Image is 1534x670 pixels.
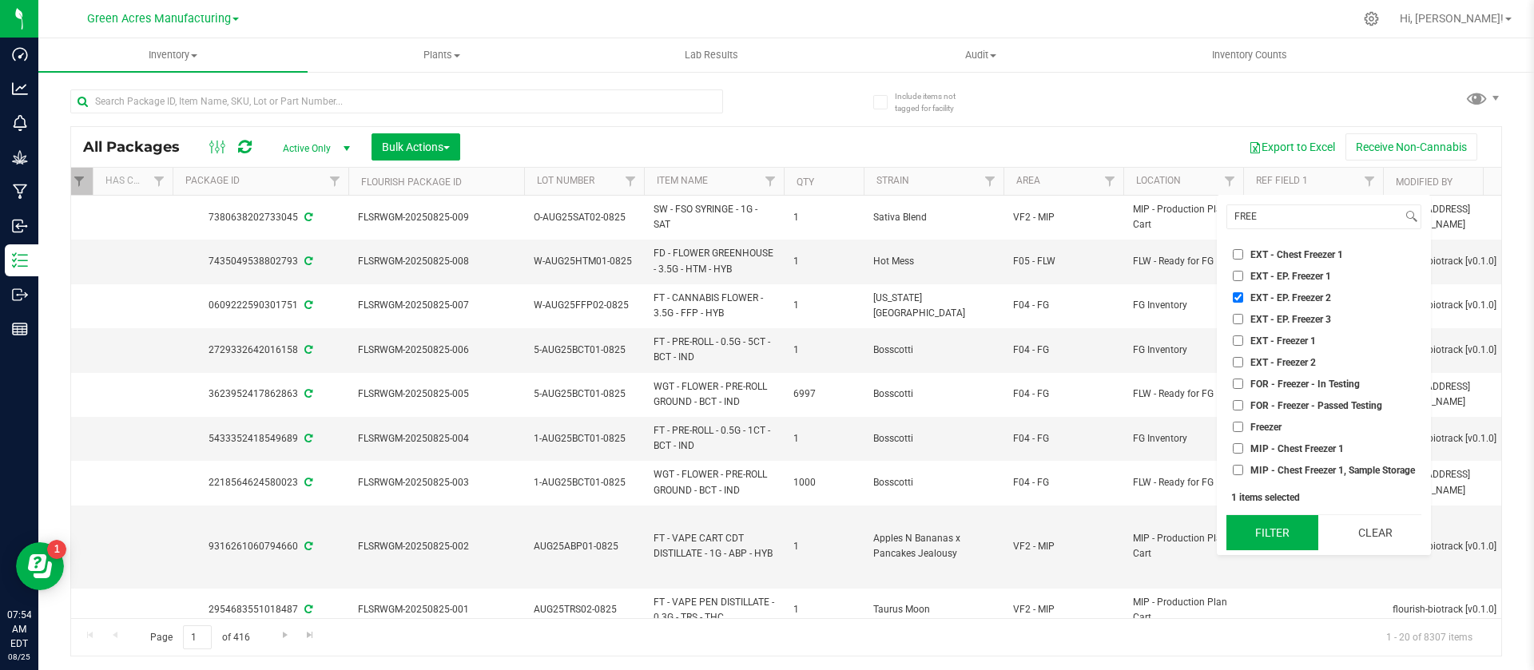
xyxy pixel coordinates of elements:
span: F04 - FG [1013,298,1114,313]
a: Filter [1097,168,1123,195]
div: 0609222590301751 [170,298,351,313]
span: MIP - Chest Freezer 1 [1250,444,1344,454]
a: Flourish Package ID [361,176,462,188]
span: 1 [793,343,854,358]
span: 1 [793,431,854,446]
div: Manage settings [1361,11,1381,26]
span: VF2 - MIP [1013,210,1114,225]
a: Plants [308,38,577,72]
span: Sync from Compliance System [302,256,312,267]
span: flourish-biotrack [v0.1.0] [1393,539,1533,554]
span: EXT - EP. Freezer 3 [1250,315,1331,324]
span: O-AUG25SAT02-0825 [534,210,634,225]
a: Go to the last page [299,625,322,647]
input: Search Package ID, Item Name, SKU, Lot or Part Number... [70,89,723,113]
span: Bosscotti [873,431,994,446]
span: VF2 - MIP [1013,602,1114,617]
span: Sync from Compliance System [302,299,312,311]
inline-svg: Dashboard [12,46,28,62]
span: FG Inventory [1133,343,1234,358]
inline-svg: Grow [12,149,28,165]
span: FT - PRE-ROLL - 0.5G - 5CT - BCT - IND [654,335,774,365]
div: 1 items selected [1231,492,1417,503]
span: Sync from Compliance System [302,477,312,488]
span: FLSRWGM-20250825-002 [358,539,515,554]
input: EXT - Chest Freezer 1 [1233,249,1243,260]
inline-svg: Monitoring [12,115,28,131]
span: Inventory [38,48,308,62]
div: 5433352418549689 [170,431,351,446]
input: 1 [183,625,212,650]
input: EXT - Freezer 1 [1233,335,1243,346]
span: FLSRWGM-20250825-006 [358,343,515,358]
span: FLW - Ready for FG [1133,387,1234,402]
span: MIP - Production Plan Cart [1133,531,1234,561]
button: Filter [1226,515,1318,550]
span: WGT - FLOWER - PRE-ROLL GROUND - BCT - IND [654,467,774,498]
span: flourish-biotrack [v0.1.0] [1393,298,1533,313]
span: flourish-biotrack [v0.1.0] [1393,602,1533,617]
span: VF2 - MIP [1013,539,1114,554]
input: Search [1227,205,1402,228]
span: [EMAIL_ADDRESS][DOMAIN_NAME] [1393,379,1533,410]
span: Green Acres Manufacturing [87,12,231,26]
span: [EMAIL_ADDRESS][DOMAIN_NAME] [1393,202,1533,232]
input: EXT - EP. Freezer 1 [1233,271,1243,281]
a: Filter [618,168,644,195]
span: FLSRWGM-20250825-009 [358,210,515,225]
span: AUG25ABP01-0825 [534,539,634,554]
span: AUG25TRS02-0825 [534,602,634,617]
div: 2729332642016158 [170,343,351,358]
input: EXT - EP. Freezer 2 [1233,292,1243,303]
span: 6997 [793,387,854,402]
a: Filter [66,168,93,195]
span: Sync from Compliance System [302,344,312,355]
span: F04 - FG [1013,431,1114,446]
span: FLW - Ready for FG [1133,475,1234,490]
span: FLSRWGM-20250825-007 [358,298,515,313]
span: 1 [793,602,854,617]
div: 7380638202733045 [170,210,351,225]
a: Ref Field 1 [1256,175,1308,186]
a: Go to the next page [273,625,296,647]
span: Bosscotti [873,475,994,490]
span: Audit [847,48,1115,62]
a: Filter [757,168,784,195]
a: Filter [146,168,173,195]
a: Package ID [185,175,240,186]
input: MIP - Chest Freezer 1 [1233,443,1243,454]
span: EXT - Freezer 2 [1250,358,1316,367]
button: Receive Non-Cannabis [1345,133,1477,161]
inline-svg: Manufacturing [12,184,28,200]
span: FT - CANNABIS FLOWER - 3.5G - FFP - HYB [654,291,774,321]
span: flourish-biotrack [v0.1.0] [1393,254,1533,269]
span: 1 - 20 of 8307 items [1373,625,1485,649]
span: Taurus Moon [873,602,994,617]
span: FLSRWGM-20250825-001 [358,602,515,617]
a: Filter [1217,168,1243,195]
div: 9316261060794660 [170,539,351,554]
span: [US_STATE] [GEOGRAPHIC_DATA] [873,291,994,321]
span: 1 [793,539,854,554]
span: Sync from Compliance System [302,541,312,552]
span: 5-AUG25BCT01-0825 [534,387,634,402]
span: EXT - EP. Freezer 1 [1250,272,1331,281]
div: 7435049538802793 [170,254,351,269]
input: MIP - Chest Freezer 1, Sample Storage [1233,465,1243,475]
span: Bulk Actions [382,141,450,153]
p: 07:54 AM EDT [7,608,31,651]
span: Sync from Compliance System [302,212,312,223]
a: Lot Number [537,175,594,186]
span: Apples N Bananas x Pancakes Jealousy [873,531,994,561]
iframe: Resource center [16,542,64,590]
span: MIP - Production Plan Cart [1133,202,1234,232]
a: Lab Results [577,38,846,72]
span: Freezer [1250,422,1282,432]
span: Bosscotti [873,343,994,358]
a: Inventory Counts [1115,38,1385,72]
input: FOR - Freezer - Passed Testing [1233,400,1243,410]
span: FT - VAPE CART CDT DISTILLATE - 1G - ABP - HYB [654,531,774,561]
span: Page of 416 [137,625,263,650]
inline-svg: Outbound [12,287,28,303]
